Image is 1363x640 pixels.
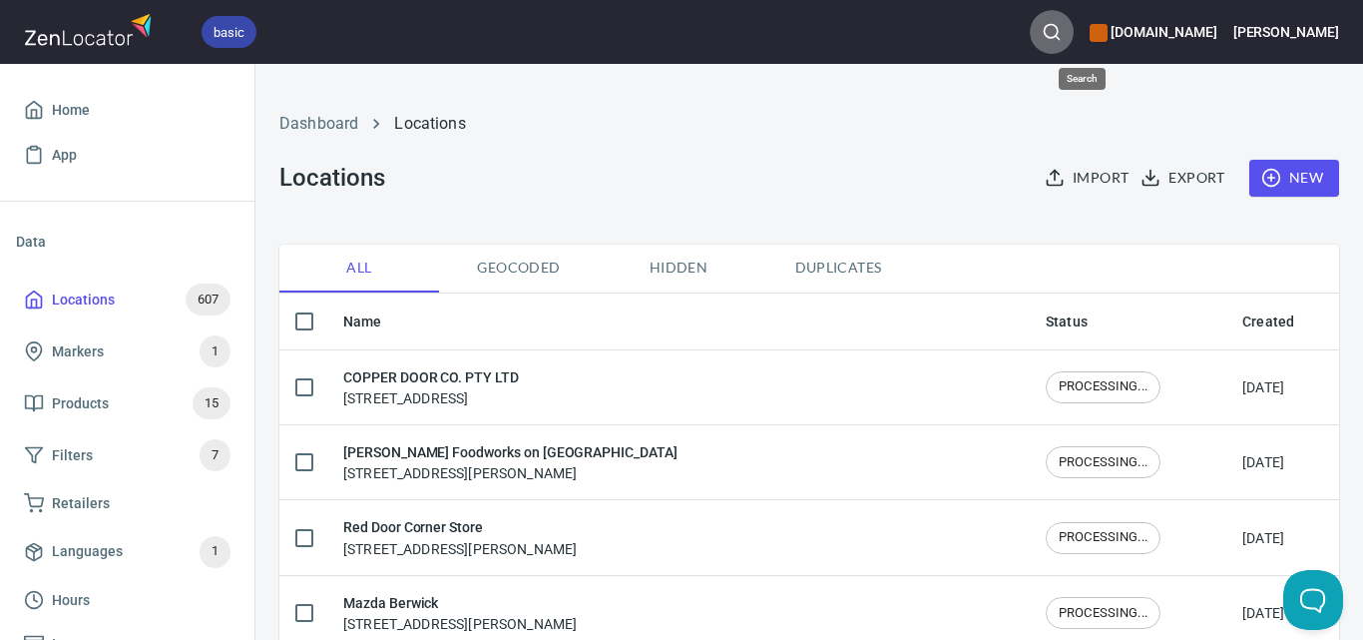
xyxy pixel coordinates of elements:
[343,366,519,408] div: [STREET_ADDRESS]
[52,588,90,613] span: Hours
[1090,21,1216,43] h6: [DOMAIN_NAME]
[343,592,577,614] h6: Mazda Berwick
[52,491,110,516] span: Retailers
[279,112,1339,136] nav: breadcrumb
[200,540,230,563] span: 1
[291,256,427,281] span: All
[16,88,238,133] a: Home
[451,256,587,281] span: Geocoded
[52,539,123,564] span: Languages
[343,441,678,463] h6: [PERSON_NAME] Foodworks on [GEOGRAPHIC_DATA]
[52,98,90,123] span: Home
[343,592,577,634] div: [STREET_ADDRESS][PERSON_NAME]
[343,516,577,538] h6: Red Door Corner Store
[193,392,230,415] span: 15
[1283,570,1343,630] iframe: Help Scout Beacon - Open
[202,22,256,43] span: basic
[279,164,384,192] h3: Locations
[1249,160,1339,197] button: New
[1047,377,1159,396] span: PROCESSING...
[16,481,238,526] a: Retailers
[1226,294,1339,350] th: Created
[1233,21,1339,43] h6: [PERSON_NAME]
[1047,604,1159,623] span: PROCESSING...
[327,294,1030,350] th: Name
[1047,528,1159,547] span: PROCESSING...
[52,288,115,313] span: Locations
[1242,377,1284,397] div: [DATE]
[343,516,577,558] div: [STREET_ADDRESS][PERSON_NAME]
[16,325,238,377] a: Markers1
[1242,603,1284,623] div: [DATE]
[1242,452,1284,472] div: [DATE]
[202,16,256,48] div: basic
[343,441,678,483] div: [STREET_ADDRESS][PERSON_NAME]
[1136,160,1232,197] button: Export
[1049,166,1129,191] span: Import
[1144,166,1224,191] span: Export
[394,114,465,133] a: Locations
[200,340,230,363] span: 1
[1047,453,1159,472] span: PROCESSING...
[1242,528,1284,548] div: [DATE]
[16,377,238,429] a: Products15
[611,256,746,281] span: Hidden
[16,578,238,623] a: Hours
[52,443,93,468] span: Filters
[1030,294,1226,350] th: Status
[1233,10,1339,54] button: [PERSON_NAME]
[24,8,158,51] img: zenlocator
[1041,160,1136,197] button: Import
[52,143,77,168] span: App
[343,366,519,388] h6: COPPER DOOR CO. PTY LTD
[16,133,238,178] a: App
[16,218,238,266] li: Data
[16,274,238,325] a: Locations607
[1265,166,1323,191] span: New
[16,429,238,481] a: Filters7
[200,444,230,467] span: 7
[52,339,104,364] span: Markers
[1090,24,1108,42] button: color-CE600E
[279,114,358,133] a: Dashboard
[52,391,109,416] span: Products
[770,256,906,281] span: Duplicates
[186,289,230,312] span: 607
[16,526,238,578] a: Languages1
